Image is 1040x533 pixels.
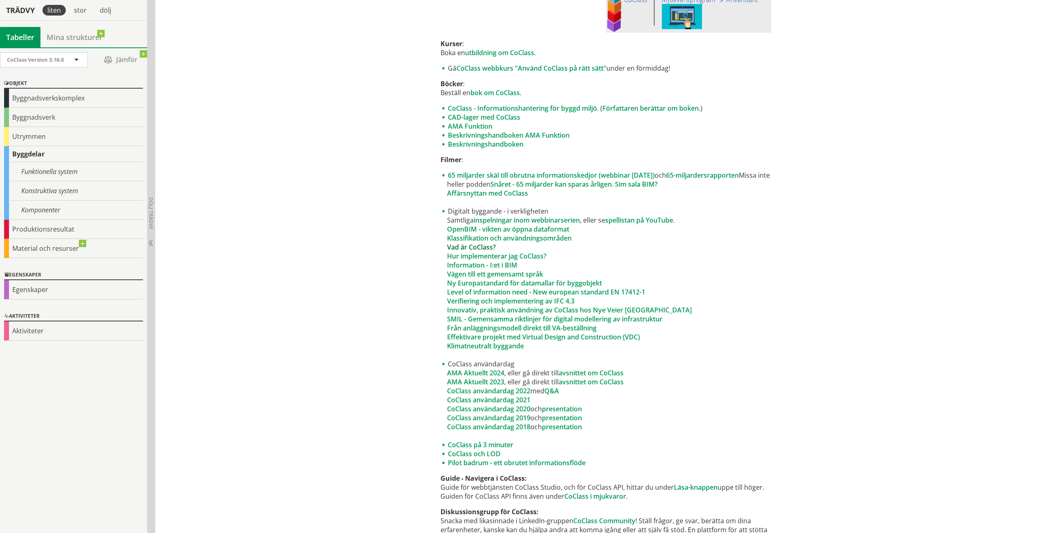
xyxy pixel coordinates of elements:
[4,127,143,146] div: Utrymmen
[456,64,606,73] a: CoClass webbkurs "Använd CoClass på rätt sätt"
[40,27,109,47] a: Mina strukturer
[448,458,586,467] a: Pilot badrum - ett obrutet informationsflöde
[96,53,145,67] span: Jämför
[447,234,572,243] a: Klassifikation och användningsområden
[42,5,66,16] div: liten
[4,220,143,239] div: Produktionsresultat
[447,314,662,323] a: SMIL - Gemensamma riktlinjer för digital modellering av infrastruktur
[448,140,523,149] a: Beskrivningshandboken
[447,395,530,404] a: CoClass användardag 2021
[542,413,582,422] a: presentation
[447,306,692,314] a: Innovativ, praktisk användning av CoClass hos Nye Veier [GEOGRAPHIC_DATA]
[447,288,645,297] a: Level of information need - New european standard EN 17412-1
[470,88,520,97] a: bok om CoClass
[4,239,143,258] div: Material och resurser
[4,181,143,201] div: Konstruktiva system
[441,507,539,516] strong: Diskussionsgrupp för CoClass:
[447,225,569,234] a: OpenBIM - vikten av öppna dataformat
[447,189,528,198] a: Affärsnyttan med CoClass
[4,321,143,341] div: Aktiviteter
[4,89,143,108] div: Byggnadsverkskomplex
[2,6,39,15] div: Trädvy
[573,516,635,525] a: CoClass Community
[69,5,92,16] div: stor
[448,440,513,449] a: CoClass på 3 minuter
[542,404,582,413] a: presentation
[490,180,658,189] a: Snåret - 65 miljarder kan sparas årligen. Sim sala BIM?
[441,171,771,207] li: och Missa inte heller podden
[559,377,624,386] a: avsnittet om CoClass
[448,131,570,140] a: Beskrivningshandboken AMA Funktion
[448,122,492,131] a: AMA Funktion
[4,312,143,321] div: Aktiviteter
[4,162,143,181] div: Funktionella system
[602,104,699,113] a: Författaren berättar om boken
[447,422,530,431] a: CoClass användardag 2018
[4,270,143,280] div: Egenskaper
[441,155,771,164] p: :
[441,104,771,113] li: . ( .)
[4,108,143,127] div: Byggnadsverk
[448,449,501,458] a: CoClass och LOD
[447,252,546,261] a: Hur implementerar jag CoClass?
[441,64,771,73] li: Gå under en förmiddag!
[564,492,626,501] a: CoClass i mjukvaror
[448,171,655,180] a: 65 miljarder skäl till obrutna informationskedjor (webbinar [DATE])
[447,404,530,413] a: CoClass användardag 2020
[4,280,143,299] div: Egenskaper
[559,368,624,377] a: avsnittet om CoClass
[441,39,771,57] p: : Boka en .
[474,216,580,225] a: inspelningar inom webbinarserien
[448,113,520,122] a: CAD-lager med CoClass
[447,261,517,270] a: Information - I:et i BIM
[674,483,718,492] a: Läsa-knappen
[441,474,527,483] strong: Guide - Navigera i CoClass:
[447,413,530,422] a: CoClass användardag 2019
[447,377,504,386] a: AMA Aktuellt 2023
[544,386,559,395] a: Q&A
[447,332,640,341] a: Effektivare projekt med Virtual Design and Construction (VDC)
[441,359,771,440] li: CoClass användardag , eller gå direkt till , eller gå direkt till med och och och
[4,79,143,89] div: Objekt
[447,279,602,288] a: Ny Europastandard för datamallar för byggobjekt
[441,474,771,501] p: Guide för webbtjänsten CoClass Studio, och för CoClass API, hittar du under uppe till höger. Guid...
[448,104,597,113] a: CoClass - Informationshantering för byggd miljö
[4,201,143,220] div: Komponenter
[605,216,673,225] a: spellistan på YouTube
[441,79,463,88] strong: Böcker
[447,323,597,332] a: Från anläggningsmodell direkt till VA-beställning
[7,56,64,63] span: CoClass Version 3.16.0
[447,243,496,252] a: Vad är CoClass?
[447,386,530,395] a: CoClass användardag 2022
[441,155,461,164] strong: Filmer
[441,39,462,48] strong: Kurser
[441,79,771,97] p: : Beställ en .
[95,5,116,16] div: dölj
[666,171,739,180] a: 65-miljardersrapporten
[447,341,524,350] a: Klimatneutralt byggande
[441,207,771,359] li: Digitalt byggande - i verkligheten Samtliga , eller se .
[465,48,534,57] a: utbildning om CoClass
[447,270,543,279] a: Vägen till ett gemensamt språk
[148,197,154,229] span: Dölj trädvy
[447,297,575,306] a: Verifiering och implementering av IFC 4.3
[447,368,504,377] a: AMA Aktuellt 2024
[542,422,582,431] a: presentation
[4,146,143,162] div: Byggdelar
